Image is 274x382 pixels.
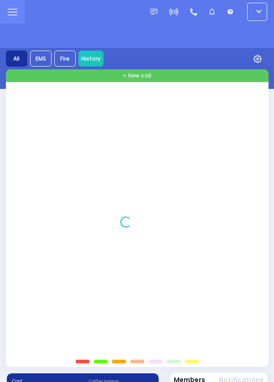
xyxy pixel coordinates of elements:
[123,72,151,80] span: + New call
[6,51,27,67] div: All
[150,9,157,15] img: message.svg
[54,51,76,67] div: Fire
[30,51,52,67] div: EMS
[78,51,103,67] a: History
